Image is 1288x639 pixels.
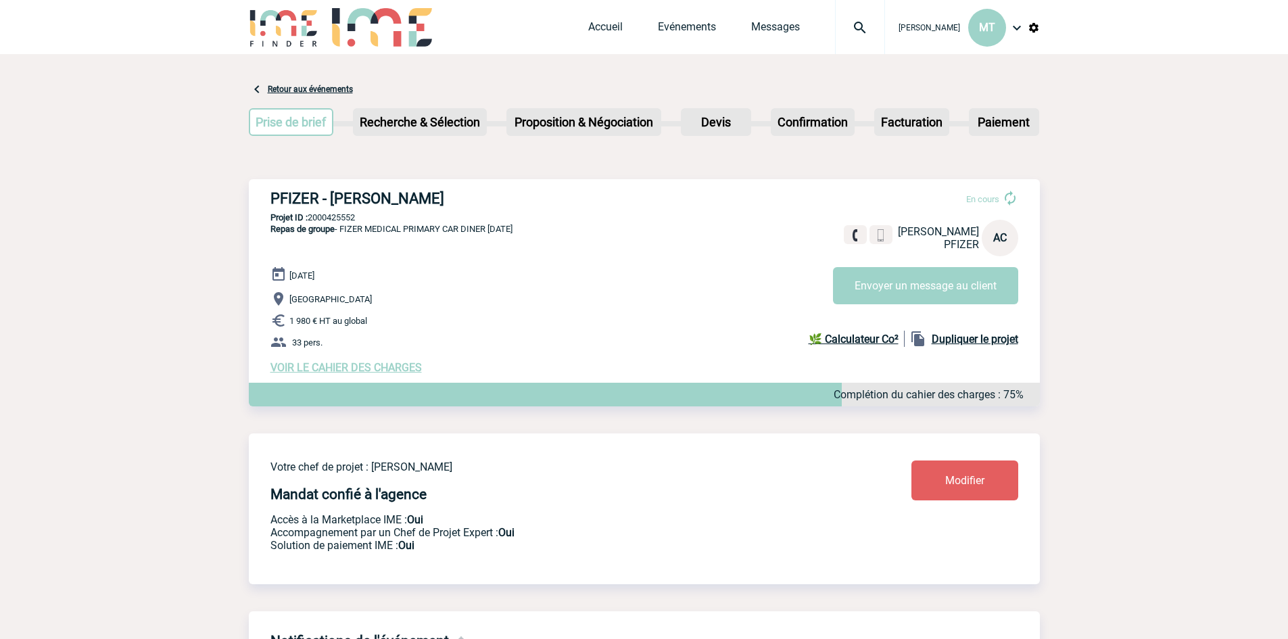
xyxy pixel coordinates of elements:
[249,8,319,47] img: IME-Finder
[910,331,926,347] img: file_copy-black-24dp.png
[899,23,960,32] span: [PERSON_NAME]
[270,513,832,526] p: Accès à la Marketplace IME :
[833,267,1018,304] button: Envoyer un message au client
[289,270,314,281] span: [DATE]
[588,20,623,39] a: Accueil
[682,110,750,135] p: Devis
[849,229,861,241] img: fixe.png
[945,474,984,487] span: Modifier
[270,486,427,502] h4: Mandat confié à l'agence
[970,110,1038,135] p: Paiement
[289,294,372,304] span: [GEOGRAPHIC_DATA]
[270,224,335,234] span: Repas de groupe
[993,231,1007,244] span: AC
[270,361,422,374] a: VOIR LE CAHIER DES CHARGES
[809,333,899,346] b: 🌿 Calculateur Co²
[270,460,832,473] p: Votre chef de projet : [PERSON_NAME]
[270,539,832,552] p: Conformité aux process achat client, Prise en charge de la facturation, Mutualisation de plusieur...
[292,337,323,348] span: 33 pers.
[270,190,676,207] h3: PFIZER - [PERSON_NAME]
[658,20,716,39] a: Evénements
[270,224,512,234] span: - FIZER MEDICAL PRIMARY CAR DINER [DATE]
[508,110,660,135] p: Proposition & Négociation
[772,110,853,135] p: Confirmation
[944,238,979,251] span: PFIZER
[249,212,1040,222] p: 2000425552
[876,110,948,135] p: Facturation
[354,110,485,135] p: Recherche & Sélection
[270,526,832,539] p: Prestation payante
[875,229,887,241] img: portable.png
[250,110,333,135] p: Prise de brief
[809,331,905,347] a: 🌿 Calculateur Co²
[751,20,800,39] a: Messages
[932,333,1018,346] b: Dupliquer le projet
[898,225,979,238] span: [PERSON_NAME]
[270,212,308,222] b: Projet ID :
[289,316,367,326] span: 1 980 € HT au global
[979,21,995,34] span: MT
[966,194,999,204] span: En cours
[407,513,423,526] b: Oui
[398,539,414,552] b: Oui
[268,85,353,94] a: Retour aux événements
[498,526,515,539] b: Oui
